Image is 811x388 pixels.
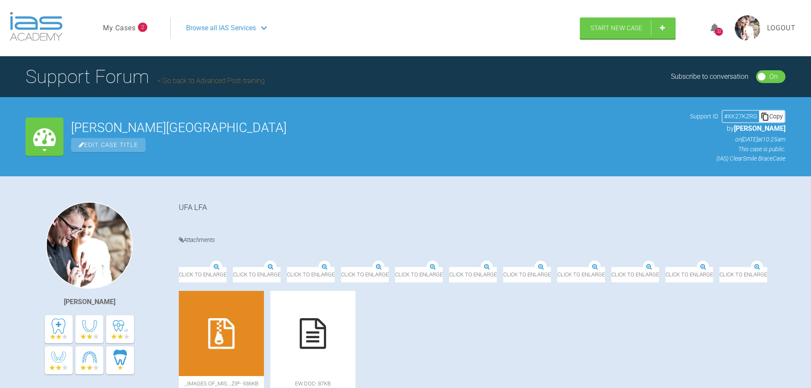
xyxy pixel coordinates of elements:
[287,267,335,282] span: Click to enlarge
[71,121,682,134] h2: [PERSON_NAME][GEOGRAPHIC_DATA]
[179,235,785,245] h4: Attachments
[590,24,642,32] span: Start New Case
[690,123,785,134] p: by
[158,77,265,85] a: Go back to Advanced Post-training
[715,28,723,36] div: 32
[671,71,748,82] div: Subscribe to conversation
[46,202,133,289] img: Grant McAree
[449,267,497,282] span: Click to enlarge
[233,267,281,282] span: Click to enlarge
[580,17,676,39] a: Start New Case
[734,124,785,132] span: [PERSON_NAME]
[64,296,115,308] div: [PERSON_NAME]
[690,144,785,154] p: This case is public.
[611,267,659,282] span: Click to enlarge
[690,154,785,163] p: (IAS) ClearSmile Brace Case
[759,111,785,122] div: Copy
[690,135,785,144] p: on [DATE] at 10:25am
[735,15,760,41] img: profile.png
[179,267,226,282] span: Click to enlarge
[690,112,718,121] span: Support ID
[186,23,256,34] span: Browse all IAS Services
[665,267,713,282] span: Click to enlarge
[179,202,785,222] div: UFA LFA
[71,138,146,152] span: Edit Case Title
[719,267,767,282] span: Click to enlarge
[138,23,147,32] span: 2
[103,23,136,34] a: My Cases
[557,267,605,282] span: Click to enlarge
[395,267,443,282] span: Click to enlarge
[10,12,63,41] img: logo-light.3e3ef733.png
[722,112,759,121] div: # XK27KZRG
[503,267,551,282] span: Click to enlarge
[767,23,796,34] a: Logout
[769,71,778,82] div: On
[341,267,389,282] span: Click to enlarge
[26,62,265,92] h1: Support Forum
